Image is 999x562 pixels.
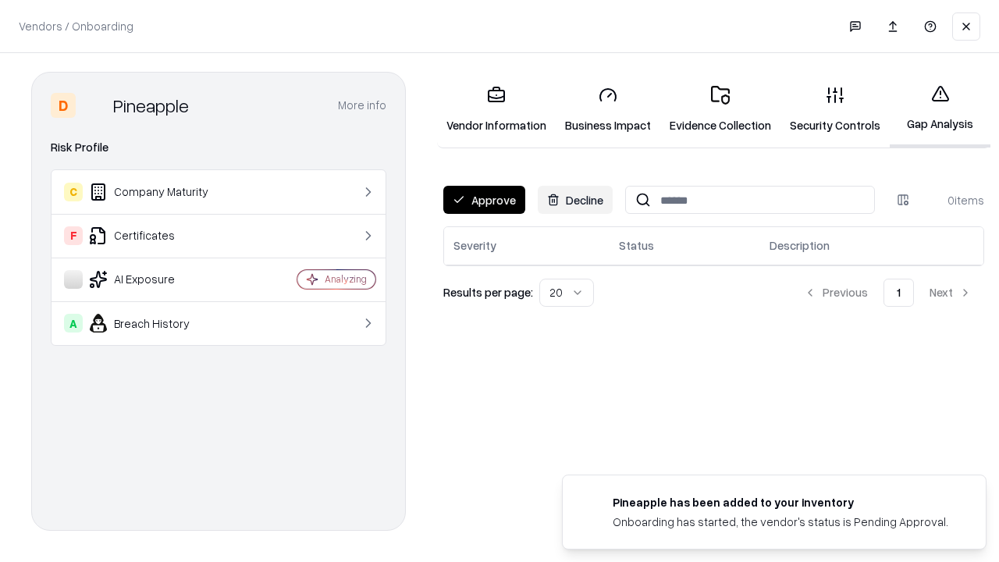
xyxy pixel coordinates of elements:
div: F [64,226,83,245]
div: Risk Profile [51,138,386,157]
div: Pineapple [113,93,189,118]
a: Security Controls [780,73,890,146]
img: pineappleenergy.com [581,494,600,513]
p: Vendors / Onboarding [19,18,133,34]
a: Vendor Information [437,73,556,146]
a: Evidence Collection [660,73,780,146]
div: Company Maturity [64,183,251,201]
a: Gap Analysis [890,72,990,148]
div: Pineapple has been added to your inventory [613,494,948,510]
button: Decline [538,186,613,214]
div: C [64,183,83,201]
div: Analyzing [325,272,367,286]
div: Status [619,237,654,254]
div: D [51,93,76,118]
div: 0 items [922,192,984,208]
div: AI Exposure [64,270,251,289]
img: Pineapple [82,93,107,118]
a: Business Impact [556,73,660,146]
div: Description [770,237,830,254]
div: A [64,314,83,333]
div: Certificates [64,226,251,245]
div: Breach History [64,314,251,333]
button: More info [338,91,386,119]
button: Approve [443,186,525,214]
div: Severity [453,237,496,254]
p: Results per page: [443,284,533,301]
button: 1 [883,279,914,307]
div: Onboarding has started, the vendor's status is Pending Approval. [613,514,948,530]
nav: pagination [791,279,984,307]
